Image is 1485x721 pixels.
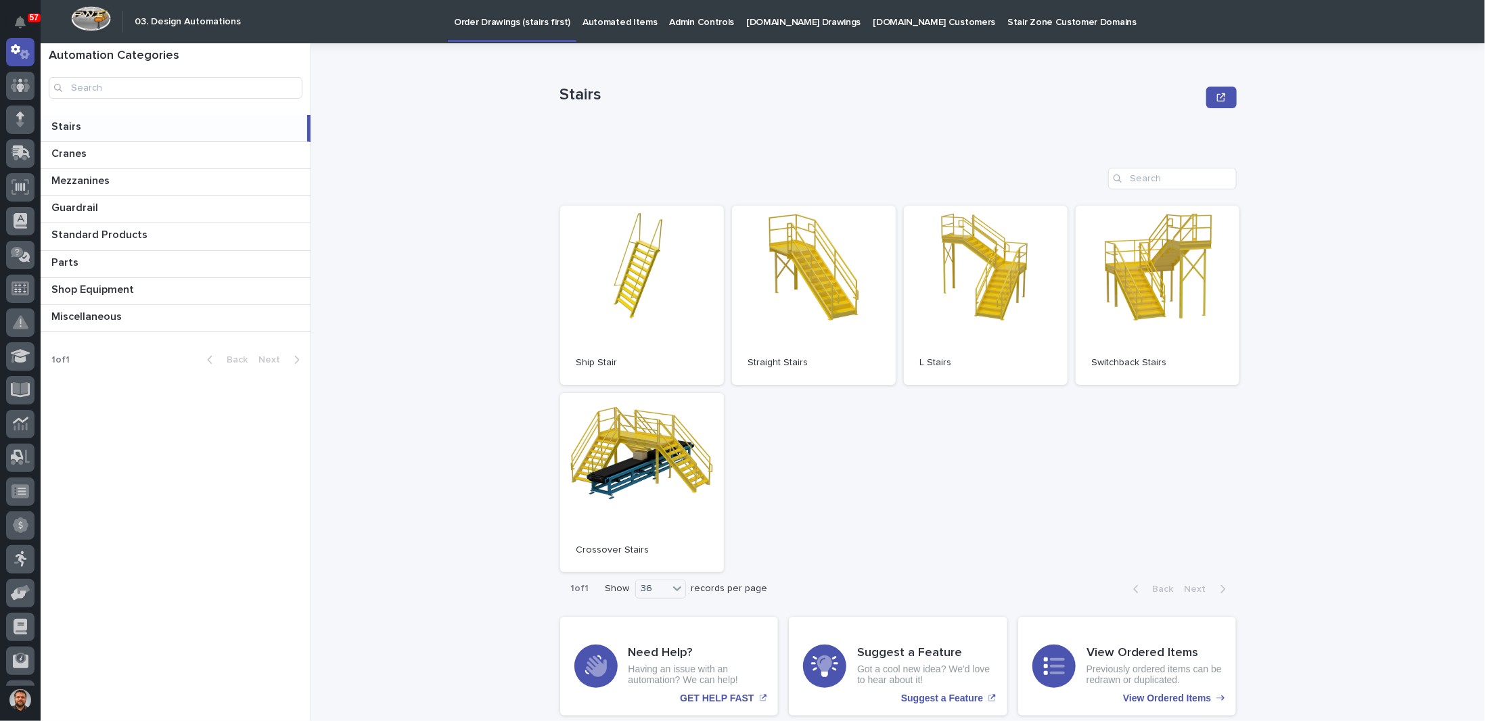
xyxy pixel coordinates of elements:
[629,646,764,661] h3: Need Help?
[1145,584,1174,594] span: Back
[51,145,89,160] p: Cranes
[1123,693,1211,704] p: View Ordered Items
[41,196,311,223] a: GuardrailGuardrail
[636,582,668,596] div: 36
[857,646,993,661] h3: Suggest a Feature
[1179,583,1237,595] button: Next
[41,115,311,142] a: StairsStairs
[219,355,248,365] span: Back
[258,355,288,365] span: Next
[576,357,708,369] p: Ship Stair
[920,357,1051,369] p: L Stairs
[41,251,311,278] a: PartsParts
[51,308,124,323] p: Miscellaneous
[904,206,1068,385] a: L Stairs
[51,172,112,187] p: Mezzanines
[560,393,724,572] a: Crossover Stairs
[1122,583,1179,595] button: Back
[901,693,983,704] p: Suggest a Feature
[71,6,111,31] img: Workspace Logo
[1185,584,1214,594] span: Next
[49,77,302,99] input: Search
[253,354,311,366] button: Next
[41,344,81,377] p: 1 of 1
[1087,664,1223,687] p: Previously ordered items can be redrawn or duplicated.
[41,169,311,196] a: MezzaninesMezzanines
[560,572,600,605] p: 1 of 1
[857,664,993,687] p: Got a cool new idea? We'd love to hear about it!
[789,617,1007,716] a: Suggest a Feature
[576,544,708,556] p: Crossover Stairs
[1018,617,1237,716] a: View Ordered Items
[51,118,84,133] p: Stairs
[51,254,81,269] p: Parts
[1076,206,1239,385] a: Switchback Stairs
[6,8,35,37] button: Notifications
[560,617,779,716] a: GET HELP FAST
[51,226,150,241] p: Standard Products
[196,354,253,366] button: Back
[606,583,630,595] p: Show
[1108,168,1237,189] input: Search
[41,223,311,250] a: Standard ProductsStandard Products
[748,357,879,369] p: Straight Stairs
[680,693,754,704] p: GET HELP FAST
[30,13,39,22] p: 57
[41,278,311,305] a: Shop EquipmentShop Equipment
[732,206,896,385] a: Straight Stairs
[6,686,35,714] button: users-avatar
[691,583,768,595] p: records per page
[1087,646,1223,661] h3: View Ordered Items
[49,49,302,64] h1: Automation Categories
[560,85,1202,105] p: Stairs
[560,206,724,385] a: Ship Stair
[629,664,764,687] p: Having an issue with an automation? We can help!
[41,305,311,332] a: MiscellaneousMiscellaneous
[17,16,35,38] div: Notifications57
[41,142,311,169] a: CranesCranes
[51,199,101,214] p: Guardrail
[1092,357,1223,369] p: Switchback Stairs
[135,16,241,28] h2: 03. Design Automations
[51,281,137,296] p: Shop Equipment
